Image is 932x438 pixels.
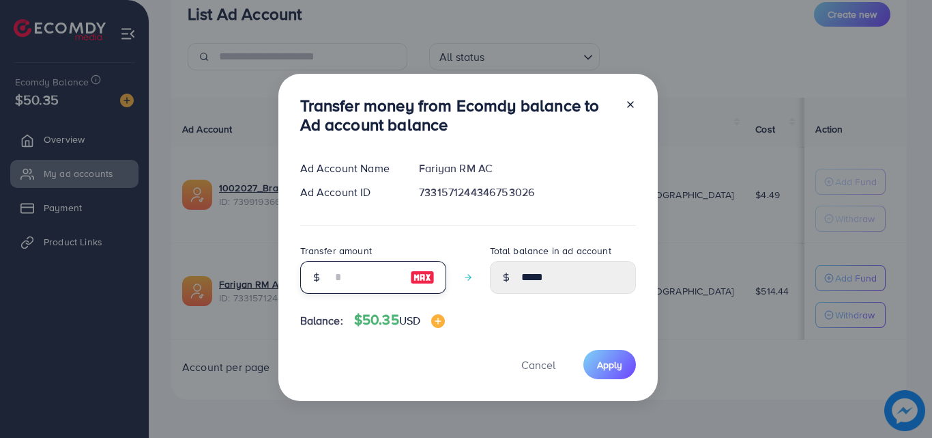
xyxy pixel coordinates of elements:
[354,312,445,329] h4: $50.35
[410,269,435,286] img: image
[289,161,409,176] div: Ad Account Name
[521,357,555,372] span: Cancel
[431,314,445,328] img: image
[300,313,343,329] span: Balance:
[408,161,646,176] div: Fariyan RM AC
[490,244,611,258] label: Total balance in ad account
[300,96,614,135] h3: Transfer money from Ecomdy balance to Ad account balance
[583,350,636,379] button: Apply
[399,313,420,328] span: USD
[504,350,572,379] button: Cancel
[300,244,372,258] label: Transfer amount
[289,184,409,200] div: Ad Account ID
[597,358,622,372] span: Apply
[408,184,646,200] div: 7331571244346753026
